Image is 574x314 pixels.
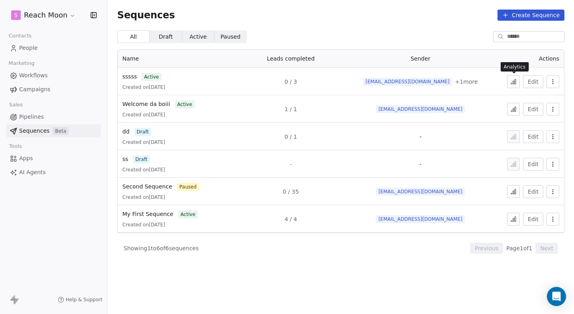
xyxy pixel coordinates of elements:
[220,33,240,41] span: Paused
[285,78,297,86] span: 0 / 3
[133,155,150,163] span: draft
[122,139,165,145] span: Created on [DATE]
[159,33,173,41] span: Draft
[6,124,101,137] a: SequencesBeta
[122,55,139,62] span: Name
[117,10,175,21] span: Sequences
[142,73,161,81] span: active
[6,99,26,111] span: Sales
[376,215,465,223] span: [EMAIL_ADDRESS][DOMAIN_NAME]
[122,73,137,81] a: sssss
[535,243,558,254] button: Next
[122,156,128,162] span: ss
[506,244,532,252] span: Page 1 of 1
[283,188,299,196] span: 0 / 35
[122,194,165,200] span: Created on [DATE]
[285,105,297,113] span: 1 / 1
[470,243,503,254] button: Previous
[523,213,543,226] button: Edit
[175,100,195,108] span: active
[122,101,170,107] span: Welcome da boiii
[122,210,173,218] a: My First Sequence
[122,100,170,108] a: Welcome da boiii
[267,55,315,62] span: Leads completed
[523,130,543,143] button: Edit
[376,105,465,113] span: [EMAIL_ADDRESS][DOMAIN_NAME]
[5,57,38,69] span: Marketing
[6,41,101,55] a: People
[122,167,165,173] span: Created on [DATE]
[419,133,421,140] span: -
[10,8,77,22] button: SReach Moon
[19,44,38,52] span: People
[523,75,543,88] button: Edit
[504,64,526,70] p: Analytics
[58,296,102,303] a: Help & Support
[547,287,566,306] div: Open Intercom Messenger
[122,183,172,190] span: Second Sequence
[122,211,173,217] span: My First Sequence
[122,128,130,135] span: dd
[6,69,101,82] a: Workflows
[419,161,421,167] span: -
[122,155,128,163] a: ss
[19,154,33,163] span: Apps
[19,71,48,80] span: Workflows
[363,78,452,86] span: [EMAIL_ADDRESS][DOMAIN_NAME]
[285,133,297,141] span: 0 / 1
[290,160,292,168] span: -
[134,128,151,136] span: draft
[285,215,297,223] span: 4 / 4
[6,140,25,152] span: Tools
[6,152,101,165] a: Apps
[523,185,543,198] button: Edit
[411,55,431,62] span: Sender
[539,55,559,62] span: Actions
[19,127,49,135] span: Sequences
[122,73,137,80] span: sssss
[122,183,172,191] a: Second Sequence
[376,188,465,196] span: [EMAIL_ADDRESS][DOMAIN_NAME]
[178,210,198,218] span: active
[177,183,199,191] span: paused
[122,222,165,228] span: Created on [DATE]
[189,33,206,41] span: Active
[6,110,101,124] a: Pipelines
[6,83,101,96] a: Campaigns
[19,113,44,121] span: Pipelines
[5,30,35,42] span: Contacts
[455,78,478,86] span: + 1 more
[124,244,199,252] span: Showing 1 to 6 of 6 sequences
[19,85,50,94] span: Campaigns
[24,10,67,20] span: Reach Moon
[122,128,130,136] a: dd
[14,11,18,19] span: S
[19,168,46,177] span: AI Agents
[523,158,543,171] button: Edit
[122,84,165,90] span: Created on [DATE]
[122,112,165,118] span: Created on [DATE]
[497,10,564,21] button: Create Sequence
[66,296,102,303] span: Help & Support
[6,166,101,179] a: AI Agents
[523,103,543,116] button: Edit
[53,127,69,135] span: Beta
